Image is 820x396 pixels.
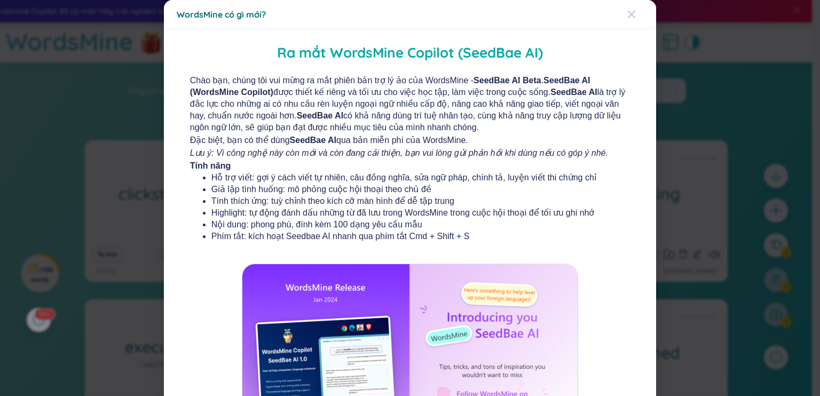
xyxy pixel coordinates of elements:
b: SeedBae AI [297,111,343,120]
h2: Ra mắt WordsMine Copilot (SeedBae AI) [179,42,641,64]
li: Phím tắt: kích hoạt Seedbae AI nhanh qua phím tắt Cmd + Shift + S [211,231,609,242]
div: WordsMine có gì mới? [177,9,643,20]
b: SeedBae AI (WordsMine Copilot) [190,76,590,97]
b: SeedBae AI [290,136,336,145]
b: SeedBae AI Beta [474,76,541,85]
li: Giả lập tình huống: mô phỏng cuộc hội thoại theo chủ đề [211,184,609,195]
span: Chào bạn, chúng tôi vui mừng ra mắt phiên bản trợ lý ảo của WordsMine - . được thiết kế riêng và ... [190,75,630,133]
li: Hỗ trợ viết: gợi ý cách viết tự nhiên, câu đồng nghĩa, sửa ngữ pháp, chính tả, luyện viết thi chứ... [211,172,609,184]
li: Nội dung: phong phú, đính kèm 100 dạng yêu cầu mẫu [211,219,609,231]
i: Lưu ý: Vì công nghệ này còn mới và còn đang cải thiện, bạn vui lòng gửi phản hồi khi dùng nếu có ... [190,148,608,157]
span: Đặc biệt, bạn có thể dùng qua bản miễn phí của WordsMine. [190,134,630,146]
b: Tính năng [190,161,231,170]
li: Highlight: tự động đánh dấu những từ đã lưu trong WordsMine trong cuộc hội thoại để tối ưu ghi nhớ [211,207,609,219]
li: Tính thích ứng: tuỳ chỉnh theo kích cỡ màn hình để dễ tập trung [211,195,609,207]
b: SeedBae AI [550,88,597,97]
